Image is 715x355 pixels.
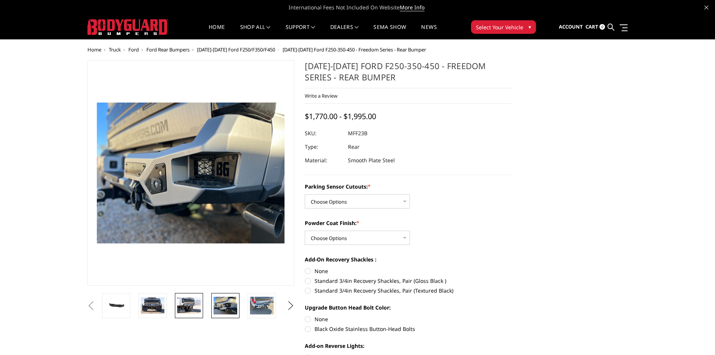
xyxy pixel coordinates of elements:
[476,23,523,31] span: Select Your Vehicle
[373,24,406,39] a: SEMA Show
[285,300,296,311] button: Next
[586,23,598,30] span: Cart
[128,46,139,53] a: Ford
[209,24,225,39] a: Home
[305,219,512,227] label: Powder Coat Finish:
[86,300,97,311] button: Previous
[197,46,275,53] a: [DATE]-[DATE] Ford F250/F350/F450
[305,325,512,333] label: Black Oxide Stainless Button-Head Bolts
[559,23,583,30] span: Account
[305,287,512,295] label: Standard 3/4in Recovery Shackles, Pair (Textured Black)
[305,140,342,154] dt: Type:
[305,342,512,350] label: Add-on Reverse Lights:
[599,24,605,30] span: 0
[305,255,512,263] label: Add-On Recovery Shackles :
[305,111,376,121] span: $1,770.00 - $1,995.00
[214,297,237,314] img: 2023-2025 Ford F250-350-450 - Freedom Series - Rear Bumper
[87,60,295,286] a: 2023-2025 Ford F250-350-450 - Freedom Series - Rear Bumper
[283,46,426,53] span: [DATE]-[DATE] Ford F250-350-450 - Freedom Series - Rear Bumper
[586,17,605,37] a: Cart 0
[305,304,512,311] label: Upgrade Button Head Bolt Color:
[305,267,512,275] label: None
[286,24,315,39] a: Support
[348,127,367,140] dd: MFF23B
[240,24,271,39] a: shop all
[471,20,536,34] button: Select Your Vehicle
[146,46,190,53] a: Ford Rear Bumpers
[348,140,360,154] dd: Rear
[559,17,583,37] a: Account
[141,298,164,313] img: 2023-2025 Ford F250-350-450 - Freedom Series - Rear Bumper
[348,154,395,167] dd: Smooth Plate Steel
[330,24,359,39] a: Dealers
[109,46,121,53] a: Truck
[177,298,201,313] img: 2023-2025 Ford F250-350-450 - Freedom Series - Rear Bumper
[305,127,342,140] dt: SKU:
[421,24,437,39] a: News
[250,297,274,314] img: 2023-2025 Ford F250-350-450 - Freedom Series - Rear Bumper
[305,92,337,99] a: Write a Review
[305,154,342,167] dt: Material:
[305,277,512,285] label: Standard 3/4in Recovery Shackles, Pair (Gloss Black )
[400,4,424,11] a: More Info
[87,46,101,53] a: Home
[305,60,512,88] h1: [DATE]-[DATE] Ford F250-350-450 - Freedom Series - Rear Bumper
[305,183,512,190] label: Parking Sensor Cutouts:
[528,23,531,31] span: ▾
[305,315,512,323] label: None
[87,19,168,35] img: BODYGUARD BUMPERS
